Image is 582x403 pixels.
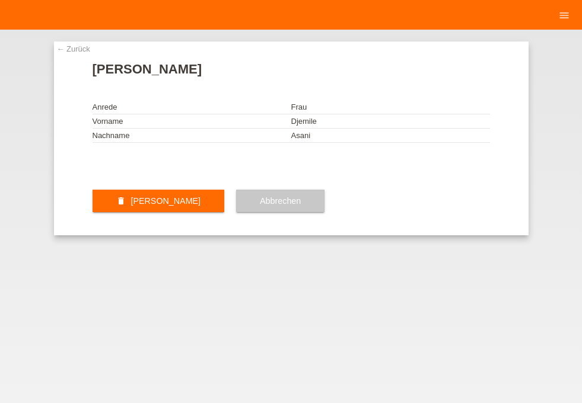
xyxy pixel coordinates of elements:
button: Abbrechen [236,190,325,212]
td: Frau [291,100,490,114]
td: Djemile [291,114,490,129]
button: delete [PERSON_NAME] [93,190,225,212]
span: Abbrechen [260,196,301,206]
td: Asani [291,129,490,143]
i: delete [116,196,126,206]
a: menu [552,11,576,18]
td: Vorname [93,114,291,129]
td: Nachname [93,129,291,143]
td: Anrede [93,100,291,114]
i: menu [558,9,570,21]
h1: [PERSON_NAME] [93,62,490,76]
span: [PERSON_NAME] [131,196,201,206]
a: ← Zurück [57,44,90,53]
